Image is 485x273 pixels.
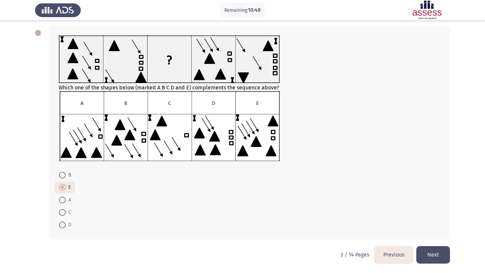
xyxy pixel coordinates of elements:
span: 10:48 [248,7,261,13]
button: load previous page [375,246,413,263]
span: E [66,183,71,191]
button: load next page [416,246,450,263]
span: C [66,208,71,217]
div: Which one of the shapes below (marked A B C D and E) complements the sequence above? [59,35,440,162]
span: A [66,196,71,204]
span: D [66,221,71,229]
img: Assessment logo of ASSESS Focus 4 Module Assessment (EN/AR) (Advanced - IB) [404,1,450,19]
img: UkFYYV8wODhfQS5wbmcxNjkxMzI5ODg1MDM0.png [59,35,280,83]
span: B [66,171,71,179]
p: Remaining: [224,6,261,14]
img: Assess Talent Management logo [35,1,81,19]
img: UkFYYV8wODhfQi5wbmcxNjkxMzI5ODk2OTU4.png [59,91,280,161]
p: 2 / 14 Pages [341,251,369,258]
